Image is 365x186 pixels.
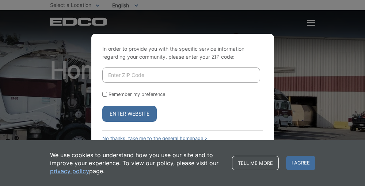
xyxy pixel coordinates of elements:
span: I agree [286,156,315,170]
a: Tell me more [232,156,279,170]
a: privacy policy [50,167,89,175]
label: Remember my preference [109,92,165,97]
p: In order to provide you with the specific service information regarding your community, please en... [102,45,263,61]
button: Enter Website [102,106,157,122]
a: No thanks, take me to the general homepage > [102,136,208,141]
input: Enter ZIP Code [102,67,260,83]
p: We use cookies to understand how you use our site and to improve your experience. To view our pol... [50,151,225,175]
